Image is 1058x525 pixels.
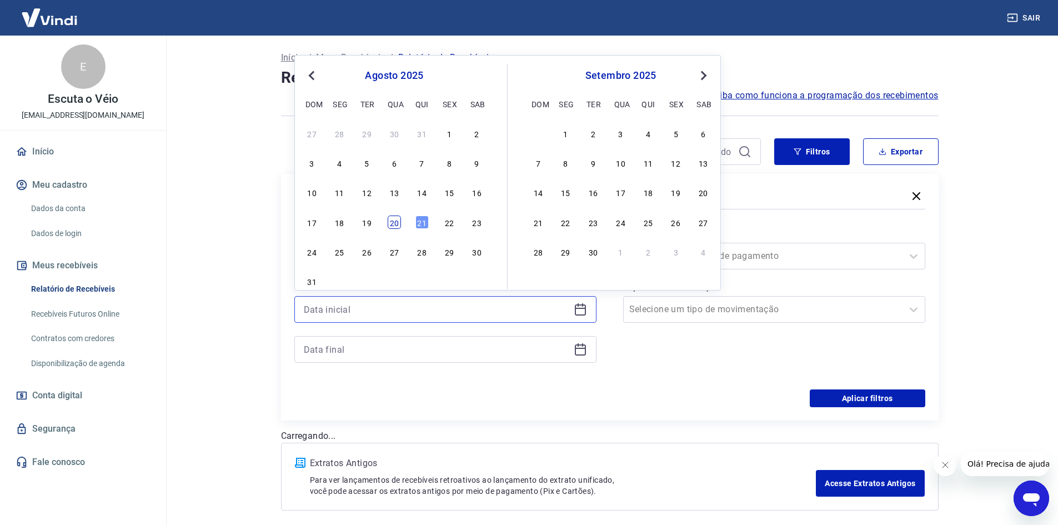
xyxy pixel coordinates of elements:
[669,186,683,199] div: Choose sexta-feira, 19 de setembro de 2025
[443,274,456,288] div: Choose sexta-feira, 5 de setembro de 2025
[625,281,923,294] label: Tipo de Movimentação
[1005,8,1045,28] button: Sair
[333,127,346,140] div: Choose segunda-feira, 28 de julho de 2025
[32,388,82,403] span: Conta digital
[295,458,305,468] img: ícone
[669,156,683,169] div: Choose sexta-feira, 12 de setembro de 2025
[316,51,385,64] a: Meus Recebíveis
[696,127,710,140] div: Choose sábado, 6 de setembro de 2025
[443,186,456,199] div: Choose sexta-feira, 15 de agosto de 2025
[586,216,600,229] div: Choose terça-feira, 23 de setembro de 2025
[696,186,710,199] div: Choose sábado, 20 de setembro de 2025
[389,51,393,64] p: /
[7,8,93,17] span: Olá! Precisa de ajuda?
[305,216,319,229] div: Choose domingo, 17 de agosto de 2025
[443,156,456,169] div: Choose sexta-feira, 8 de agosto de 2025
[696,216,710,229] div: Choose sábado, 27 de setembro de 2025
[586,127,600,140] div: Choose terça-feira, 2 de setembro de 2025
[333,274,346,288] div: Choose segunda-feira, 1 de setembro de 2025
[443,127,456,140] div: Choose sexta-feira, 1 de agosto de 2025
[398,51,494,64] p: Relatório de Recebíveis
[305,97,319,111] div: dom
[559,186,572,199] div: Choose segunda-feira, 15 de setembro de 2025
[310,474,816,497] p: Para ver lançamentos de recebíveis retroativos ao lançamento do extrato unificado, você pode aces...
[61,44,106,89] div: E
[614,156,628,169] div: Choose quarta-feira, 10 de setembro de 2025
[388,274,401,288] div: Choose quarta-feira, 3 de setembro de 2025
[470,97,484,111] div: sab
[304,69,485,82] div: agosto 2025
[13,383,153,408] a: Conta digital
[470,186,484,199] div: Choose sábado, 16 de agosto de 2025
[1014,481,1049,516] iframe: Botão para abrir a janela de mensagens
[614,127,628,140] div: Choose quarta-feira, 3 de setembro de 2025
[333,216,346,229] div: Choose segunda-feira, 18 de agosto de 2025
[531,186,545,199] div: Choose domingo, 14 de setembro de 2025
[614,97,628,111] div: qua
[810,389,925,407] button: Aplicar filtros
[27,278,153,301] a: Relatório de Recebíveis
[13,417,153,441] a: Segurança
[641,245,655,258] div: Choose quinta-feira, 2 de outubro de 2025
[586,245,600,258] div: Choose terça-feira, 30 de setembro de 2025
[360,156,374,169] div: Choose terça-feira, 5 de agosto de 2025
[13,139,153,164] a: Início
[614,245,628,258] div: Choose quarta-feira, 1 de outubro de 2025
[415,127,429,140] div: Choose quinta-feira, 31 de julho de 2025
[697,69,710,82] button: Next Month
[586,186,600,199] div: Choose terça-feira, 16 de setembro de 2025
[333,97,346,111] div: seg
[360,245,374,258] div: Choose terça-feira, 26 de agosto de 2025
[641,156,655,169] div: Choose quinta-feira, 11 de setembro de 2025
[696,245,710,258] div: Choose sábado, 4 de outubro de 2025
[415,245,429,258] div: Choose quinta-feira, 28 de agosto de 2025
[333,186,346,199] div: Choose segunda-feira, 11 de agosto de 2025
[388,97,401,111] div: qua
[27,303,153,326] a: Recebíveis Futuros Online
[934,454,956,476] iframe: Fechar mensagem
[27,197,153,220] a: Dados da conta
[559,216,572,229] div: Choose segunda-feira, 22 de setembro de 2025
[669,127,683,140] div: Choose sexta-feira, 5 de setembro de 2025
[415,186,429,199] div: Choose quinta-feira, 14 de agosto de 2025
[304,301,569,318] input: Data inicial
[614,216,628,229] div: Choose quarta-feira, 24 de setembro de 2025
[388,156,401,169] div: Choose quarta-feira, 6 de agosto de 2025
[696,156,710,169] div: Choose sábado, 13 de setembro de 2025
[696,97,710,111] div: sab
[531,127,545,140] div: Choose domingo, 31 de agosto de 2025
[586,156,600,169] div: Choose terça-feira, 9 de setembro de 2025
[443,245,456,258] div: Choose sexta-feira, 29 de agosto de 2025
[415,216,429,229] div: Choose quinta-feira, 21 de agosto de 2025
[530,125,711,259] div: month 2025-09
[27,327,153,350] a: Contratos com credores
[415,274,429,288] div: Choose quinta-feira, 4 de setembro de 2025
[308,51,312,64] p: /
[360,127,374,140] div: Choose terça-feira, 29 de julho de 2025
[388,186,401,199] div: Choose quarta-feira, 13 de agosto de 2025
[388,216,401,229] div: Choose quarta-feira, 20 de agosto de 2025
[531,156,545,169] div: Choose domingo, 7 de setembro de 2025
[470,216,484,229] div: Choose sábado, 23 de agosto de 2025
[559,127,572,140] div: Choose segunda-feira, 1 de setembro de 2025
[531,216,545,229] div: Choose domingo, 21 de setembro de 2025
[443,97,456,111] div: sex
[961,452,1049,476] iframe: Mensagem da empresa
[305,156,319,169] div: Choose domingo, 3 de agosto de 2025
[27,352,153,375] a: Disponibilização de agenda
[559,97,572,111] div: seg
[281,51,303,64] a: Início
[531,245,545,258] div: Choose domingo, 28 de setembro de 2025
[709,89,939,102] a: Saiba como funciona a programação dos recebimentos
[415,97,429,111] div: qui
[13,1,86,34] img: Vindi
[13,253,153,278] button: Meus recebíveis
[388,127,401,140] div: Choose quarta-feira, 30 de julho de 2025
[388,245,401,258] div: Choose quarta-feira, 27 de agosto de 2025
[669,97,683,111] div: sex
[305,186,319,199] div: Choose domingo, 10 de agosto de 2025
[641,127,655,140] div: Choose quinta-feira, 4 de setembro de 2025
[48,93,118,105] p: Escuta o Véio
